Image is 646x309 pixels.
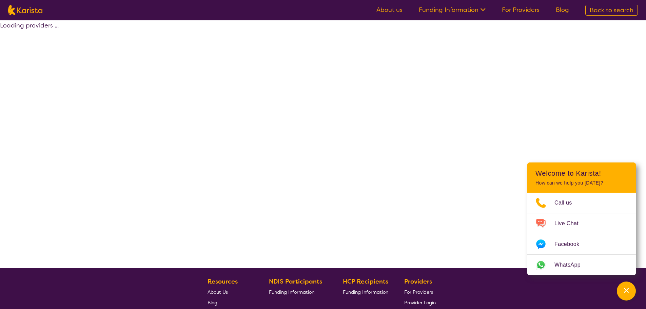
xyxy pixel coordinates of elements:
[208,289,228,295] span: About Us
[343,287,388,297] a: Funding Information
[269,289,314,295] span: Funding Information
[8,5,42,15] img: Karista logo
[208,277,238,286] b: Resources
[404,300,436,306] span: Provider Login
[376,6,403,14] a: About us
[617,282,636,301] button: Channel Menu
[269,277,322,286] b: NDIS Participants
[554,218,587,229] span: Live Chat
[535,180,628,186] p: How can we help you [DATE]?
[404,277,432,286] b: Providers
[585,5,638,16] a: Back to search
[404,287,436,297] a: For Providers
[527,255,636,275] a: Web link opens in a new tab.
[343,289,388,295] span: Funding Information
[527,193,636,275] ul: Choose channel
[527,162,636,275] div: Channel Menu
[590,6,633,14] span: Back to search
[404,289,433,295] span: For Providers
[556,6,569,14] a: Blog
[502,6,540,14] a: For Providers
[208,287,253,297] a: About Us
[554,239,587,249] span: Facebook
[419,6,486,14] a: Funding Information
[208,297,253,308] a: Blog
[554,260,589,270] span: WhatsApp
[208,300,217,306] span: Blog
[404,297,436,308] a: Provider Login
[269,287,327,297] a: Funding Information
[554,198,580,208] span: Call us
[343,277,388,286] b: HCP Recipients
[535,169,628,177] h2: Welcome to Karista!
